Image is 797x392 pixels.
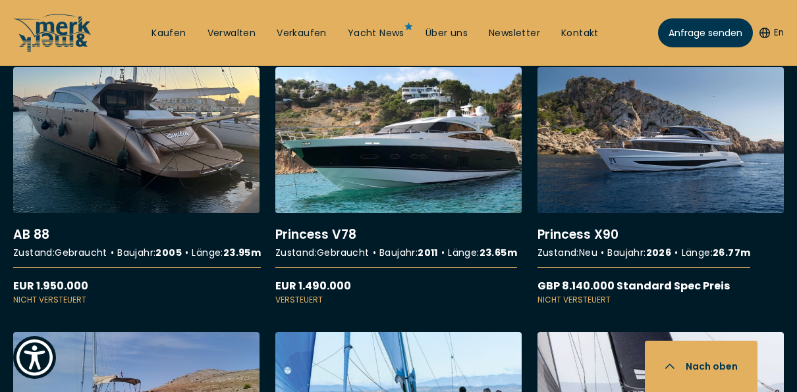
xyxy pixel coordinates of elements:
a: Anfrage senden [658,18,753,47]
a: More details aboutPrincess V78 [275,67,522,306]
a: Verwalten [207,27,256,40]
span: Anfrage senden [669,26,742,40]
a: More details aboutPrincess X90 [537,67,784,306]
button: En [759,26,784,39]
a: Über uns [426,27,468,40]
button: Nach oben [645,341,757,392]
a: Kaufen [151,27,186,40]
a: Verkaufen [277,27,327,40]
a: Newsletter [489,27,540,40]
a: Kontakt [561,27,599,40]
a: Yacht News [348,27,404,40]
a: More details aboutAB 88 [13,67,260,306]
button: Show Accessibility Preferences [13,336,56,379]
